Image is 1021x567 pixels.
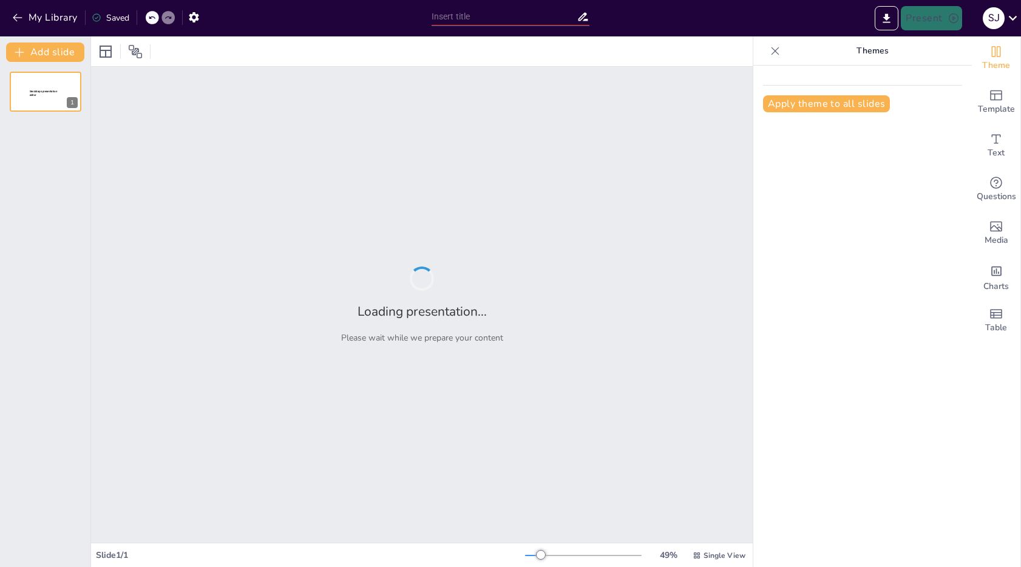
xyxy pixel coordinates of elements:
[972,124,1020,168] div: Add text boxes
[982,59,1010,72] span: Theme
[92,12,129,24] div: Saved
[901,6,962,30] button: Present
[972,80,1020,124] div: Add ready made slides
[763,95,890,112] button: Apply theme to all slides
[983,280,1009,293] span: Charts
[654,549,683,561] div: 49 %
[704,551,745,560] span: Single View
[972,211,1020,255] div: Add images, graphics, shapes or video
[972,168,1020,211] div: Get real-time input from your audience
[358,303,487,320] h2: Loading presentation...
[988,146,1005,160] span: Text
[96,42,115,61] div: Layout
[785,36,960,66] p: Themes
[67,97,78,108] div: 1
[30,90,57,97] span: Sendsteps presentation editor
[128,44,143,59] span: Position
[972,299,1020,342] div: Add a table
[6,42,84,62] button: Add slide
[985,321,1007,334] span: Table
[978,103,1015,116] span: Template
[977,190,1016,203] span: Questions
[432,8,577,25] input: Insert title
[985,234,1008,247] span: Media
[875,6,898,30] button: Export to PowerPoint
[983,7,1005,29] div: S J
[983,6,1005,30] button: S J
[341,332,503,344] p: Please wait while we prepare your content
[9,8,83,27] button: My Library
[96,549,525,561] div: Slide 1 / 1
[972,255,1020,299] div: Add charts and graphs
[10,72,81,112] div: 1
[972,36,1020,80] div: Change the overall theme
